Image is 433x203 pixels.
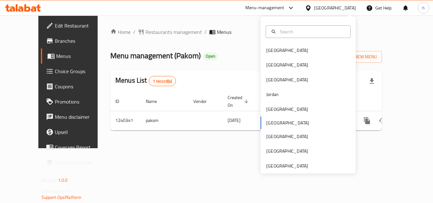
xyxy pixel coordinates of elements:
[41,155,111,170] a: Grocery Checklist
[204,28,207,36] li: /
[42,193,82,201] a: Support.OpsPlatform
[41,79,111,94] a: Coupons
[110,28,131,36] a: Home
[314,4,356,11] div: [GEOGRAPHIC_DATA]
[193,98,215,105] span: Vendor
[228,94,250,109] span: Created On
[41,94,111,109] a: Promotions
[42,176,57,184] span: Version:
[245,4,284,12] div: Menu-management
[266,91,279,98] div: Jordan
[145,28,202,36] span: Restaurants management
[149,76,176,86] div: Total records count
[375,113,390,128] button: Change Status
[58,176,68,184] span: 1.0.0
[42,187,71,195] span: Get support on:
[55,159,106,166] span: Grocery Checklist
[266,162,308,169] div: [GEOGRAPHIC_DATA]
[364,73,379,89] div: Export file
[277,28,346,35] input: Search
[56,52,106,60] span: Menus
[55,67,106,75] span: Choice Groups
[266,106,308,113] div: [GEOGRAPHIC_DATA]
[41,18,111,33] a: Edit Restaurant
[55,83,106,90] span: Coupons
[110,48,201,63] span: Menu management ( Pakom )
[333,51,382,63] button: Add New Menu
[266,148,308,155] div: [GEOGRAPHIC_DATA]
[138,28,202,36] a: Restaurants management
[41,64,111,79] a: Choice Groups
[41,48,111,64] a: Menus
[359,113,375,128] button: more
[133,28,135,36] li: /
[110,111,141,130] td: 1240341
[55,37,106,45] span: Branches
[115,98,127,105] span: ID
[141,111,188,130] td: pakom
[149,78,176,84] span: 1 record(s)
[55,98,106,105] span: Promotions
[422,4,425,11] span: h
[41,124,111,140] a: Upsell
[55,22,106,29] span: Edit Restaurant
[266,133,308,140] div: [GEOGRAPHIC_DATA]
[41,109,111,124] a: Menu disclaimer
[266,76,308,83] div: [GEOGRAPHIC_DATA]
[266,47,308,54] div: [GEOGRAPHIC_DATA]
[217,28,231,36] span: Menus
[55,143,106,151] span: Coverage Report
[41,33,111,48] a: Branches
[110,28,382,36] nav: breadcrumb
[41,140,111,155] a: Coverage Report
[228,116,241,124] span: [DATE]
[115,76,176,86] h2: Menus List
[55,113,106,121] span: Menu disclaimer
[266,61,308,68] div: [GEOGRAPHIC_DATA]
[146,98,165,105] span: Name
[203,54,218,59] span: Open
[203,53,218,60] div: Open
[55,128,106,136] span: Upsell
[338,53,377,61] span: Add New Menu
